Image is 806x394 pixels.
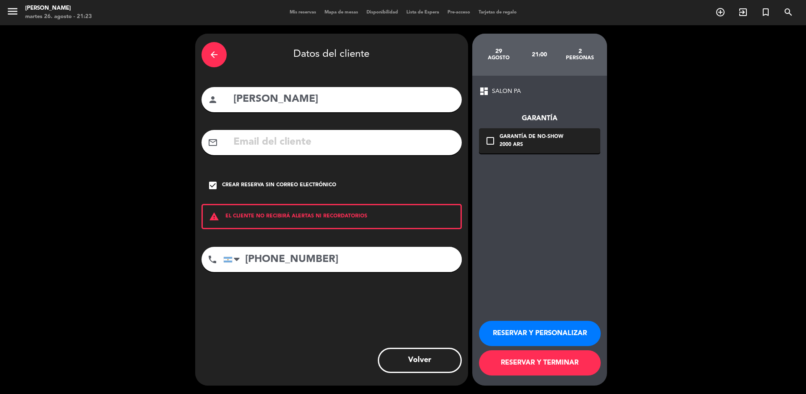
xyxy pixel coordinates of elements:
button: RESERVAR Y PERSONALIZAR [479,321,601,346]
button: menu [6,5,19,21]
button: RESERVAR Y TERMINAR [479,350,601,375]
span: Lista de Espera [402,10,443,15]
div: Crear reserva sin correo electrónico [222,181,336,190]
i: check_box [208,180,218,190]
div: 29 [479,48,519,55]
div: EL CLIENTE NO RECIBIRÁ ALERTAS NI RECORDATORIOS [201,204,462,229]
i: exit_to_app [738,7,748,17]
i: phone [207,254,217,264]
div: agosto [479,55,519,61]
div: Garantía [479,113,600,124]
i: check_box_outline_blank [485,136,495,146]
span: SALON PA [492,87,521,96]
div: 21:00 [519,40,560,69]
div: [PERSON_NAME] [25,4,92,13]
input: Número de teléfono... [223,247,462,272]
i: warning [203,212,225,222]
i: mail_outline [208,138,218,148]
div: Datos del cliente [201,40,462,69]
div: 2 [560,48,600,55]
div: personas [560,55,600,61]
span: Tarjetas de regalo [474,10,521,15]
i: arrow_back [209,50,219,60]
i: turned_in_not [761,7,771,17]
div: Garantía de no-show [500,133,563,141]
div: Argentina: +54 [224,247,243,272]
i: menu [6,5,19,18]
span: Disponibilidad [362,10,402,15]
span: Pre-acceso [443,10,474,15]
i: person [208,95,218,105]
span: Mis reservas [285,10,320,15]
input: Email del cliente [233,134,455,151]
div: 2000 ARS [500,141,563,149]
span: Mapa de mesas [320,10,362,15]
button: Volver [378,348,462,373]
div: martes 26. agosto - 21:23 [25,13,92,21]
i: search [783,7,793,17]
input: Nombre del cliente [233,91,455,108]
i: add_circle_outline [715,7,725,17]
span: dashboard [479,86,489,96]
